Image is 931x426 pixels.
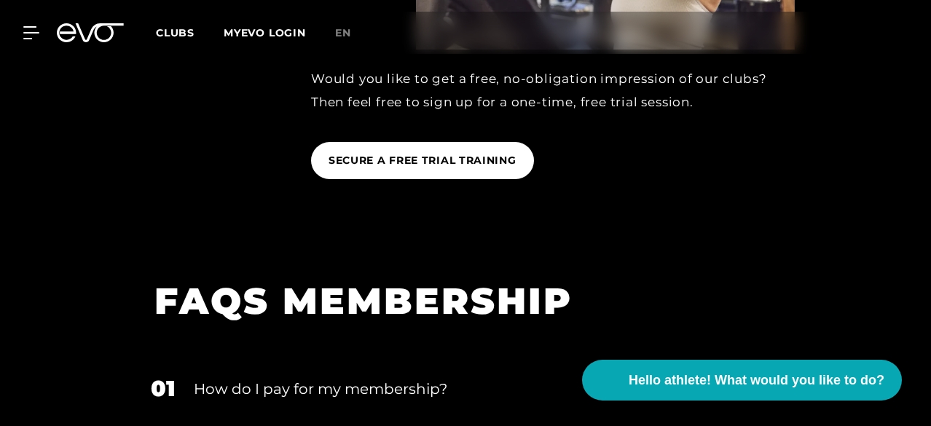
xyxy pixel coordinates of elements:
font: SECURE A FREE TRIAL TRAINING [329,154,516,167]
a: Clubs [156,25,224,39]
a: SECURE A FREE TRIAL TRAINING [311,131,540,190]
font: Clubs [156,26,195,39]
font: Hello athlete! What would you like to do? [629,373,884,387]
font: How do I pay for my membership? [194,380,447,398]
button: Hello athlete! What would you like to do? [582,360,902,401]
font: FAQS MEMBERSHIP [154,279,573,323]
a: en [335,25,369,42]
a: MYEVO LOGIN [224,26,306,39]
font: en [335,26,351,39]
font: Would you like to get a free, no-obligation impression of our clubs? Then feel free to sign up fo... [311,71,766,109]
font: 01 [151,375,176,402]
